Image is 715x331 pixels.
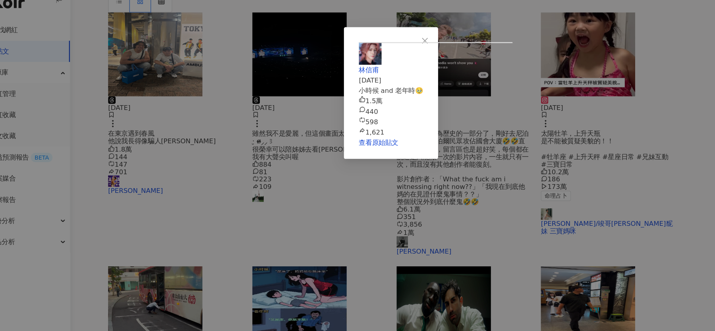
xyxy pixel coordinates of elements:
[330,73,347,79] span: 林信甫
[330,134,364,140] a: 查看原始貼文
[330,52,350,71] img: KOL Avatar
[330,80,385,89] div: [DATE]
[330,115,385,124] div: 598
[383,48,389,54] span: close
[330,52,385,79] a: KOL Avatar林信甫
[330,106,385,115] div: 440
[330,98,385,106] div: 1.5萬
[378,43,394,59] button: Close
[330,124,385,133] div: 1,621
[330,89,385,98] div: 小時候 and 老年時🥹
